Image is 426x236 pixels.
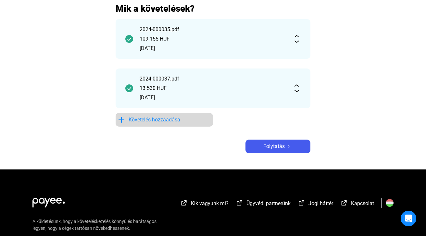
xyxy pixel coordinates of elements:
img: external-link-white [180,200,188,206]
div: 109 155 HUF [140,35,286,43]
span: Folytatás [263,143,285,150]
span: Ügyvédi partnerünk [246,200,291,206]
div: [DATE] [140,44,286,52]
img: arrow-right-white [285,145,293,148]
img: external-link-white [298,200,306,206]
span: Jogi háttér [308,200,333,206]
button: plus-blueKövetelés hozzáadása [116,113,213,127]
img: checkmark-darker-green-circle [125,35,133,43]
span: Kapcsolat [351,200,374,206]
a: external-link-whiteKapcsolat [340,201,374,207]
span: Kik vagyunk mi? [191,200,229,206]
div: 2024-000037.pdf [140,75,286,83]
div: 2024-000035.pdf [140,26,286,33]
div: Open Intercom Messenger [401,211,416,226]
img: checkmark-darker-green-circle [125,84,133,92]
h2: Mik a követelések? [116,3,310,14]
img: external-link-white [236,200,244,206]
img: HU.svg [386,199,394,207]
img: expand [293,35,301,43]
span: Követelés hozzáadása [129,116,180,124]
button: Folytatásarrow-right-white [245,140,310,153]
img: external-link-white [340,200,348,206]
a: external-link-whiteÜgyvédi partnerünk [236,201,291,207]
img: white-payee-white-dot.svg [32,194,65,207]
div: 13 530 HUF [140,84,286,92]
img: plus-blue [118,116,125,124]
div: [DATE] [140,94,286,102]
img: expand [293,84,301,92]
a: external-link-whiteJogi háttér [298,201,333,207]
a: external-link-whiteKik vagyunk mi? [180,201,229,207]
